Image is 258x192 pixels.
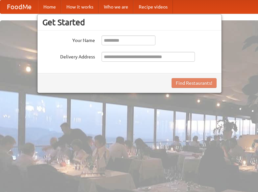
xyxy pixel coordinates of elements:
[61,0,99,13] a: How it works
[133,0,173,13] a: Recipe videos
[38,0,61,13] a: Home
[99,0,133,13] a: Who we are
[42,52,95,60] label: Delivery Address
[172,78,217,88] button: Find Restaurants!
[42,35,95,44] label: Your Name
[42,17,217,27] h3: Get Started
[0,0,38,13] a: FoodMe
